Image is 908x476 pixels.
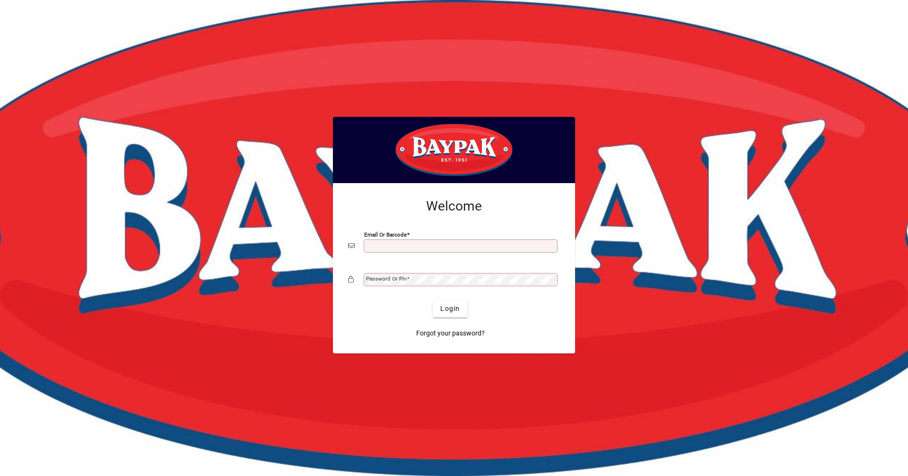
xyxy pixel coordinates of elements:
[366,275,407,282] mat-label: Password or Pin
[440,304,460,314] span: Login
[416,328,485,338] span: Forgot your password?
[348,198,560,214] h2: Welcome
[433,300,467,317] button: Login
[412,325,489,342] a: Forgot your password?
[364,231,407,238] mat-label: Email or Barcode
